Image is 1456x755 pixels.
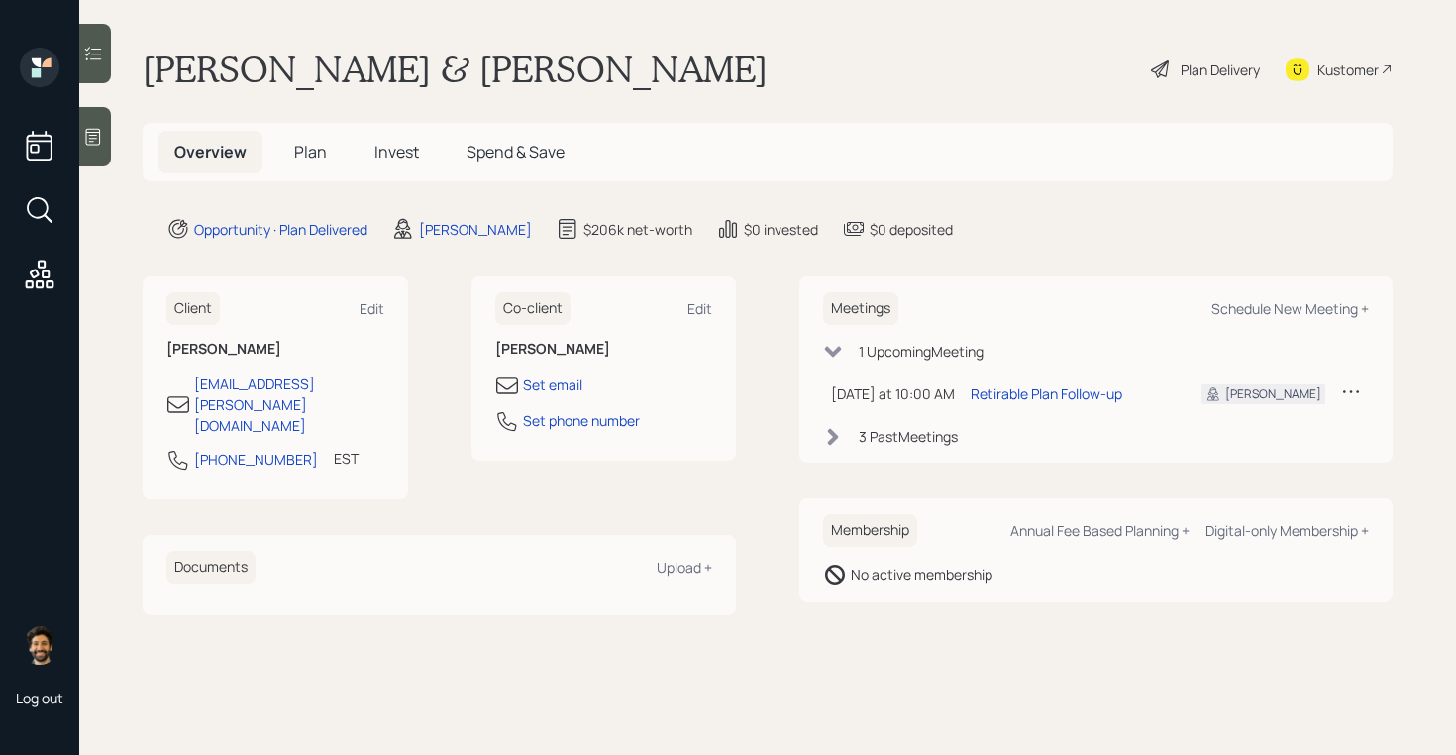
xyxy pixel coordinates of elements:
[495,292,571,325] h6: Co-client
[174,141,247,162] span: Overview
[467,141,565,162] span: Spend & Save
[166,341,384,358] h6: [PERSON_NAME]
[143,48,768,91] h1: [PERSON_NAME] & [PERSON_NAME]
[495,341,713,358] h6: [PERSON_NAME]
[831,383,955,404] div: [DATE] at 10:00 AM
[687,299,712,318] div: Edit
[294,141,327,162] span: Plan
[523,375,582,395] div: Set email
[194,374,384,436] div: [EMAIL_ADDRESS][PERSON_NAME][DOMAIN_NAME]
[194,449,318,470] div: [PHONE_NUMBER]
[166,551,256,584] h6: Documents
[194,219,367,240] div: Opportunity · Plan Delivered
[374,141,419,162] span: Invest
[657,558,712,577] div: Upload +
[334,448,359,469] div: EST
[823,514,917,547] h6: Membership
[523,410,640,431] div: Set phone number
[971,383,1122,404] div: Retirable Plan Follow-up
[851,564,992,585] div: No active membership
[823,292,898,325] h6: Meetings
[20,625,59,665] img: eric-schwartz-headshot.png
[419,219,532,240] div: [PERSON_NAME]
[1317,59,1379,80] div: Kustomer
[870,219,953,240] div: $0 deposited
[1205,521,1369,540] div: Digital-only Membership +
[16,689,63,707] div: Log out
[859,426,958,447] div: 3 Past Meeting s
[1211,299,1369,318] div: Schedule New Meeting +
[1225,385,1321,403] div: [PERSON_NAME]
[166,292,220,325] h6: Client
[1181,59,1260,80] div: Plan Delivery
[583,219,692,240] div: $206k net-worth
[859,341,984,362] div: 1 Upcoming Meeting
[360,299,384,318] div: Edit
[744,219,818,240] div: $0 invested
[1010,521,1190,540] div: Annual Fee Based Planning +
